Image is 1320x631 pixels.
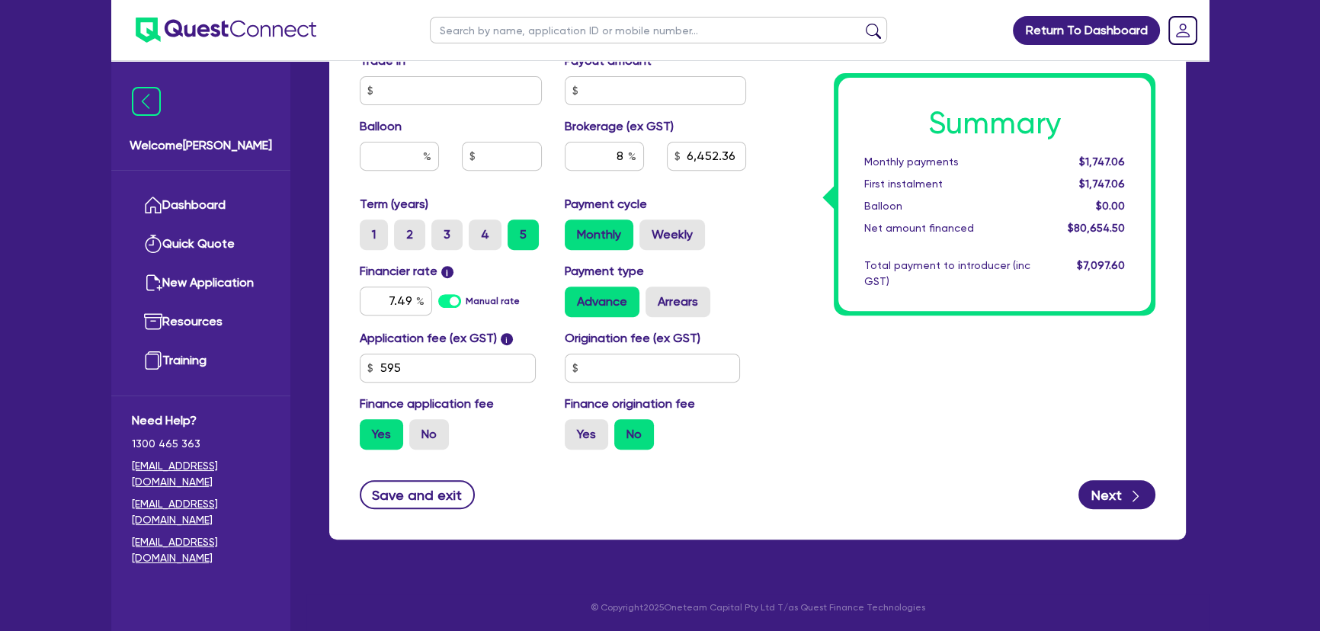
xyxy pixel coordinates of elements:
label: No [409,419,449,450]
a: Dashboard [132,186,270,225]
label: Term (years) [360,195,428,213]
button: Next [1078,480,1155,509]
label: No [614,419,654,450]
span: Welcome [PERSON_NAME] [130,136,272,155]
a: Dropdown toggle [1163,11,1203,50]
a: Training [132,341,270,380]
a: [EMAIL_ADDRESS][DOMAIN_NAME] [132,534,270,566]
label: 3 [431,219,463,250]
h1: Summary [864,105,1125,142]
label: 4 [469,219,501,250]
label: Finance application fee [360,395,494,413]
div: First instalment [853,176,1042,192]
img: resources [144,312,162,331]
label: 1 [360,219,388,250]
label: Application fee (ex GST) [360,329,497,348]
button: Save and exit [360,480,475,509]
a: Quick Quote [132,225,270,264]
span: $7,097.60 [1077,259,1125,271]
a: Return To Dashboard [1013,16,1160,45]
span: $1,747.06 [1079,178,1125,190]
img: icon-menu-close [132,87,161,116]
label: Financier rate [360,262,453,280]
div: Net amount financed [853,220,1042,236]
label: Payment cycle [565,195,647,213]
label: Weekly [639,219,705,250]
img: training [144,351,162,370]
label: 2 [394,219,425,250]
a: Resources [132,303,270,341]
span: $80,654.50 [1068,222,1125,234]
input: Search by name, application ID or mobile number... [430,17,887,43]
label: Arrears [646,287,710,317]
label: Yes [360,419,403,450]
div: Monthly payments [853,154,1042,170]
label: Manual rate [466,294,520,308]
span: 1300 465 363 [132,436,270,452]
label: Yes [565,419,608,450]
span: Need Help? [132,412,270,430]
img: new-application [144,274,162,292]
label: Payment type [565,262,644,280]
label: Brokerage (ex GST) [565,117,674,136]
p: © Copyright 2025 Oneteam Capital Pty Ltd T/as Quest Finance Technologies [319,601,1197,614]
a: New Application [132,264,270,303]
div: Balloon [853,198,1042,214]
a: [EMAIL_ADDRESS][DOMAIN_NAME] [132,496,270,528]
label: Finance origination fee [565,395,695,413]
span: i [501,333,513,345]
div: Total payment to introducer (inc GST) [853,258,1042,290]
span: i [441,266,453,278]
img: quick-quote [144,235,162,253]
label: Balloon [360,117,402,136]
span: $1,747.06 [1079,155,1125,168]
label: 5 [508,219,539,250]
img: quest-connect-logo-blue [136,18,316,43]
label: Monthly [565,219,633,250]
span: $0.00 [1096,200,1125,212]
label: Advance [565,287,639,317]
label: Origination fee (ex GST) [565,329,700,348]
a: [EMAIL_ADDRESS][DOMAIN_NAME] [132,458,270,490]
